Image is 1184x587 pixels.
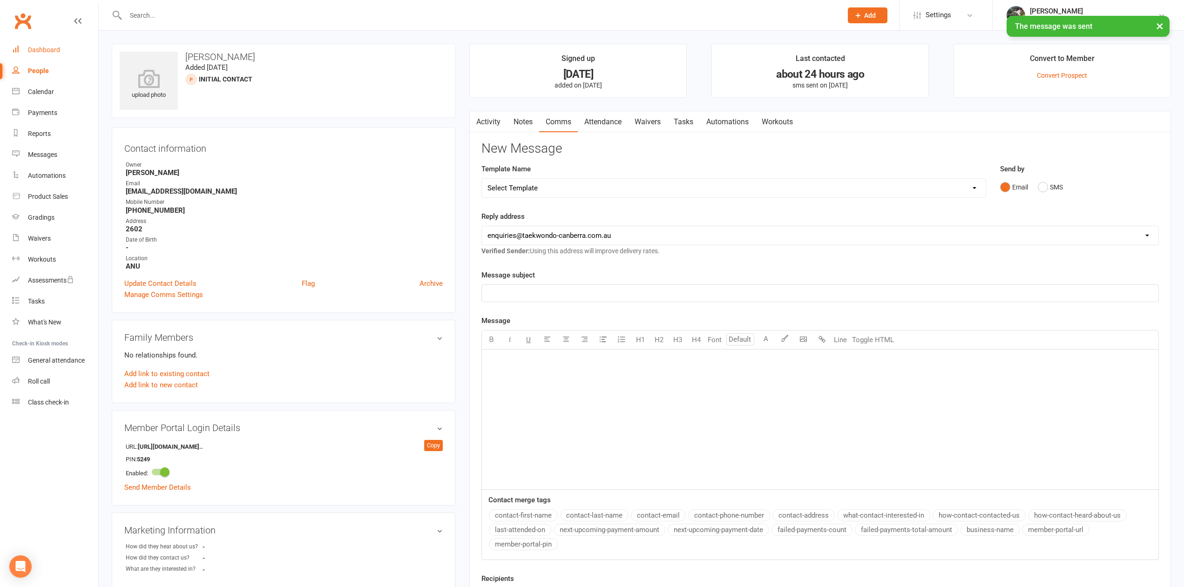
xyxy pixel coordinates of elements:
[488,494,551,506] label: Contact merge tags
[481,247,530,255] strong: Verified Sender:
[28,297,45,305] div: Tasks
[578,111,628,133] a: Attendance
[771,524,852,536] button: failed-payments-count
[12,291,98,312] a: Tasks
[687,331,705,349] button: H4
[203,566,256,573] strong: -
[1000,163,1024,175] label: Send by
[1038,178,1063,196] button: SMS
[120,69,178,100] div: upload photo
[137,455,190,465] strong: 5249
[126,187,443,196] strong: [EMAIL_ADDRESS][DOMAIN_NAME]
[126,243,443,252] strong: -
[489,524,551,536] button: last-attended-on
[507,111,539,133] a: Notes
[705,331,724,349] button: Font
[28,214,54,221] div: Gradings
[28,256,56,263] div: Workouts
[12,249,98,270] a: Workouts
[796,53,845,69] div: Last contacted
[562,53,595,69] div: Signed up
[926,5,951,26] span: Settings
[12,102,98,123] a: Payments
[11,9,34,33] a: Clubworx
[864,12,876,19] span: Add
[12,186,98,207] a: Product Sales
[481,573,514,584] label: Recipients
[28,235,51,242] div: Waivers
[720,69,920,79] div: about 24 hours ago
[126,225,443,233] strong: 2602
[481,270,535,281] label: Message subject
[9,555,32,578] div: Open Intercom Messenger
[124,368,210,379] a: Add link to existing contact
[12,270,98,291] a: Assessments
[28,172,66,179] div: Automations
[1030,53,1095,69] div: Convert to Member
[560,509,629,521] button: contact-last-name
[489,509,558,521] button: contact-first-name
[631,509,686,521] button: contact-email
[755,111,799,133] a: Workouts
[28,67,49,74] div: People
[1030,15,1158,24] div: Hwarang Taekwon-do [GEOGRAPHIC_DATA]
[126,565,203,574] div: What are they interested in?
[124,332,443,343] h3: Family Members
[12,392,98,413] a: Class kiosk mode
[126,198,443,207] div: Mobile Number
[120,52,447,62] h3: [PERSON_NAME]
[28,318,61,326] div: What's New
[757,331,775,349] button: A
[203,543,256,550] strong: -
[126,179,443,188] div: Email
[126,161,443,169] div: Owner
[1022,524,1089,536] button: member-portal-url
[28,277,74,284] div: Assessments
[126,542,203,551] div: How did they hear about us?
[124,525,443,535] h3: Marketing Information
[481,163,531,175] label: Template Name
[650,331,668,349] button: H2
[831,331,850,349] button: Line
[12,40,98,61] a: Dashboard
[28,88,54,95] div: Calendar
[124,350,443,361] p: No relationships found.
[28,109,57,116] div: Payments
[850,331,896,349] button: Toggle HTML
[470,111,507,133] a: Activity
[1030,7,1158,15] div: [PERSON_NAME]
[933,509,1026,521] button: how-contact-contacted-us
[1151,16,1168,36] button: ×
[124,452,443,466] li: PIN:
[1007,6,1025,25] img: thumb_image1508293539.png
[302,278,315,289] a: Flag
[489,538,558,550] button: member-portal-pin
[12,123,98,144] a: Reports
[688,509,770,521] button: contact-phone-number
[203,554,256,561] strong: -
[12,81,98,102] a: Calendar
[12,371,98,392] a: Roll call
[124,483,191,492] a: Send Member Details
[12,312,98,333] a: What's New
[126,169,443,177] strong: [PERSON_NAME]
[837,509,930,521] button: what-contact-interested-in
[126,206,443,215] strong: [PHONE_NUMBER]
[12,228,98,249] a: Waivers
[12,207,98,228] a: Gradings
[848,7,887,23] button: Add
[1000,178,1028,196] button: Email
[12,144,98,165] a: Messages
[720,81,920,89] p: sms sent on [DATE]
[28,193,68,200] div: Product Sales
[28,378,50,385] div: Roll call
[199,75,252,83] span: Initial Contact
[481,142,1159,156] h3: New Message
[481,315,510,326] label: Message
[124,278,196,289] a: Update Contact Details
[126,236,443,244] div: Date of Birth
[1037,72,1087,79] a: Convert Prospect
[668,524,769,536] button: next-upcoming-payment-date
[519,331,538,349] button: U
[478,81,678,89] p: added on [DATE]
